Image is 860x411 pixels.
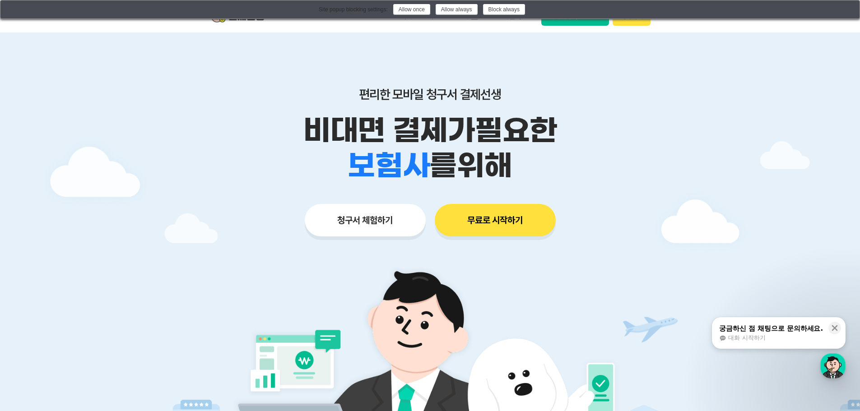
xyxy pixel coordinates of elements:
p: 비대면 결제가 필요한 [199,113,661,148]
button: Allow always [436,4,478,15]
div: Site popup blocking settings: [319,7,388,12]
button: Block always [483,4,525,15]
button: Allow once [393,4,430,15]
li: 보험사 [348,148,430,183]
button: 청구서 체험하기 [305,204,426,236]
p: 편리한 모바일 청구서 결제선생 [199,87,661,102]
span: 를 위해 [429,148,511,183]
button: 무료로 시작하기 [435,204,556,236]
